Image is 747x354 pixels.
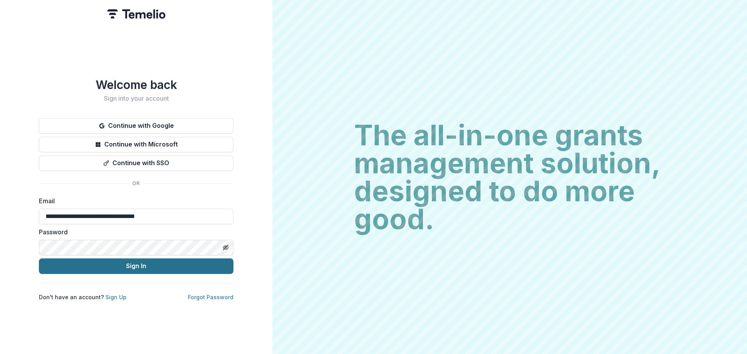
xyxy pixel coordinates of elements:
img: Temelio [107,9,165,19]
p: Don't have an account? [39,293,126,301]
label: Password [39,227,229,237]
button: Sign In [39,258,233,274]
button: Continue with SSO [39,155,233,171]
a: Forgot Password [188,294,233,300]
button: Continue with Microsoft [39,137,233,152]
label: Email [39,196,229,206]
h2: Sign into your account [39,95,233,102]
keeper-lock: Open Keeper Popup [209,243,218,252]
button: Continue with Google [39,118,233,134]
button: Toggle password visibility [219,241,232,254]
h1: Welcome back [39,78,233,92]
a: Sign Up [105,294,126,300]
